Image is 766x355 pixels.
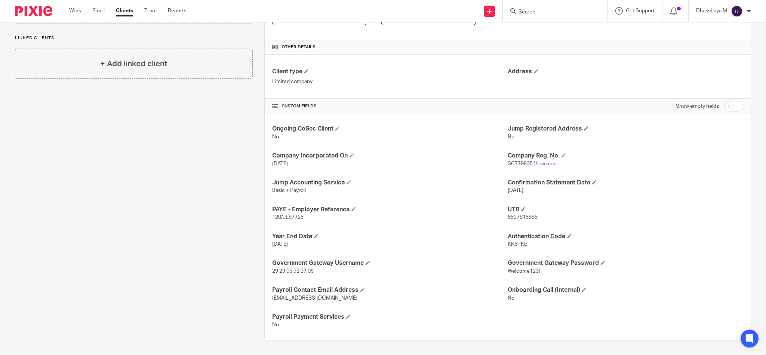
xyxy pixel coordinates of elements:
[508,125,743,133] h4: Jump Registered Address
[92,7,105,15] a: Email
[272,206,508,214] h4: PAYE - Employer Reference
[508,134,514,140] span: No
[15,35,253,41] p: Linked clients
[272,152,508,160] h4: Company Incorporated On
[508,215,538,220] span: 6537815885
[272,269,314,274] span: 29 29 05 92 37 05
[272,179,508,187] h4: Jump Accounting Service
[508,286,743,294] h4: Onboarding Call (Internal)
[696,7,727,15] p: Dhakshaya M
[272,233,508,241] h4: Year End Date
[518,9,585,16] input: Search
[168,7,187,15] a: Reports
[69,7,81,15] a: Work
[272,242,288,247] span: [DATE]
[508,152,743,160] h4: Company Reg. No.
[272,161,288,166] span: [DATE]
[508,68,743,76] h4: Address
[272,103,508,109] h4: CUSTOM FIELDS
[508,206,743,214] h4: UTR
[272,134,279,140] span: No
[508,242,527,247] span: KK6PKE
[116,7,133,15] a: Clients
[508,179,743,187] h4: Confirmation Statement Date
[272,215,304,220] span: 120/JE87725
[272,78,508,85] p: Limited company
[508,296,514,301] span: No
[534,161,559,166] a: View more
[676,102,719,110] label: Show empty fields
[272,68,508,76] h4: Client type
[508,259,743,267] h4: Government Gateway Password
[15,6,52,16] img: Pixie
[508,188,523,193] span: [DATE]
[272,259,508,267] h4: Government Gateway Username
[272,188,306,193] span: Basic + Payroll
[272,313,508,321] h4: Payroll Payment Services
[508,269,540,274] span: Welcome123!
[626,8,655,13] span: Get Support
[100,58,167,70] h4: + Add linked client
[282,44,316,50] span: Other details
[144,7,157,15] a: Team
[272,322,279,327] span: No
[272,296,357,301] span: [EMAIL_ADDRESS][DOMAIN_NAME]
[731,5,743,17] img: svg%3E
[272,286,508,294] h4: Payroll Contact Email Address
[508,233,743,241] h4: Authentication Code
[272,125,508,133] h4: Ongoing CoSec Client
[508,161,533,166] span: SC779925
